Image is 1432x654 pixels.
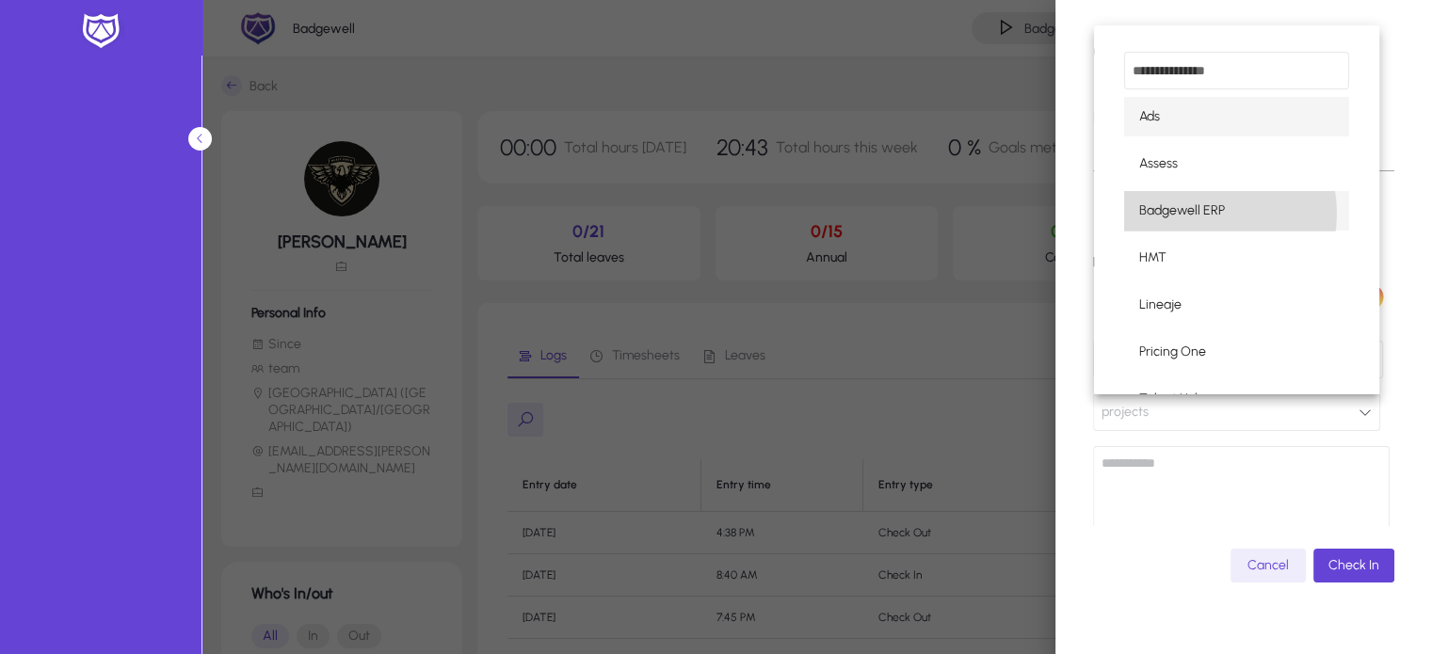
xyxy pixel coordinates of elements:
[1124,238,1349,278] mat-option: HMT
[1139,247,1167,269] span: HMT
[1124,52,1349,89] input: dropdown search
[1124,191,1349,231] mat-option: Badgewell ERP
[1139,105,1160,128] span: Ads
[1124,144,1349,183] mat-option: Assess
[1139,199,1225,222] span: Badgewell ERP
[1124,285,1349,325] mat-option: Lineaje
[1139,388,1202,410] span: Talent Hub
[1139,294,1182,316] span: Lineaje
[1139,341,1206,363] span: Pricing One
[1124,379,1349,419] mat-option: Talent Hub
[1124,97,1349,136] mat-option: Ads
[1124,332,1349,372] mat-option: Pricing One
[1139,152,1178,175] span: Assess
